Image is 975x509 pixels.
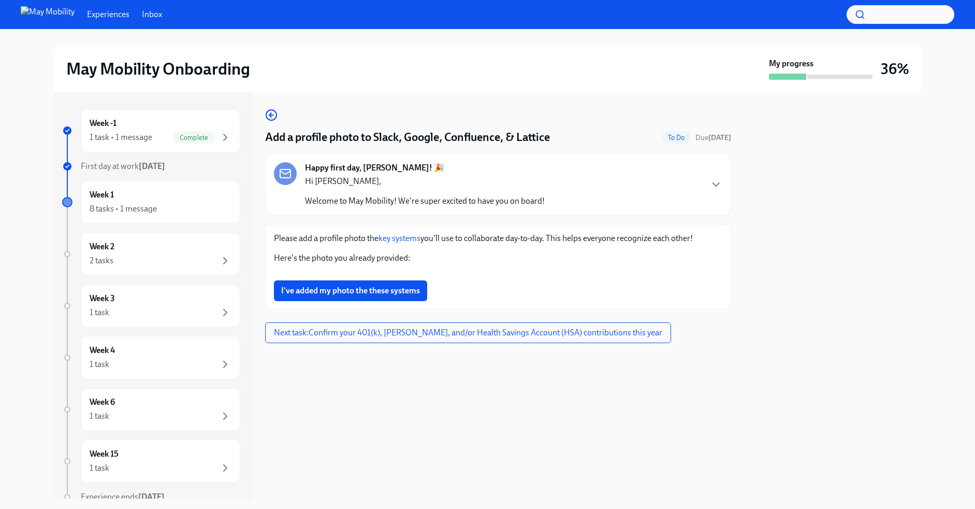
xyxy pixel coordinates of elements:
a: Experiences [87,9,129,20]
p: Here's the photo you already provided: [274,252,722,264]
span: I've added my photo the these systems [281,286,420,296]
a: key systems [379,233,420,243]
div: 1 task [90,359,109,370]
a: Week 41 task [62,336,240,379]
p: Hi [PERSON_NAME], [305,176,545,187]
span: Experience ends [81,492,165,502]
h6: Week 15 [90,448,119,460]
div: 1 task • 1 message [90,132,152,143]
p: Welcome to May Mobility! We're super excited to have you on board! [305,195,545,207]
div: 1 task [90,307,109,318]
span: Complete [173,134,215,142]
strong: My progress [769,58,813,69]
span: First day at work [81,161,165,171]
strong: [DATE] [139,161,165,171]
span: Due [695,133,731,142]
h6: Week 4 [90,345,115,356]
span: October 17th, 2025 06:00 [695,133,731,143]
h2: May Mobility Onboarding [66,59,250,79]
div: 8 tasks • 1 message [90,203,157,215]
a: Week 61 task [62,388,240,431]
p: Please add a profile photo the you'll use to collaborate day-to-day. This helps everyone recogniz... [274,233,722,244]
h4: Add a profile photo to Slack, Google, Confluence, & Lattice [265,130,550,145]
a: First day at work[DATE] [62,161,240,172]
a: Week 151 task [62,440,240,483]
h6: Week 1 [90,189,114,201]
h6: Week -1 [90,118,117,129]
div: 1 task [90,462,109,474]
img: May Mobility [21,6,75,23]
a: Week 22 tasks [62,232,240,276]
h6: Week 3 [90,293,115,304]
div: 2 tasks [90,255,113,266]
h6: Week 2 [90,241,114,252]
strong: [DATE] [708,133,731,142]
strong: Happy first day, [PERSON_NAME]! 🎉 [305,162,444,174]
div: 1 task [90,411,109,422]
button: Next task:Confirm your 401(k), [PERSON_NAME], and/or Health Savings Account (HSA) contributions t... [265,322,671,343]
button: I've added my photo the these systems [274,280,427,301]
strong: [DATE] [138,492,165,502]
a: Inbox [142,9,162,20]
a: Week 31 task [62,284,240,328]
a: Week -11 task • 1 messageComplete [62,109,240,152]
h6: Week 6 [90,397,115,408]
h3: 36% [881,60,909,78]
span: Next task : Confirm your 401(k), [PERSON_NAME], and/or Health Savings Account (HSA) contributions... [274,328,662,338]
span: To Do [662,134,691,142]
a: Week 18 tasks • 1 message [62,180,240,224]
